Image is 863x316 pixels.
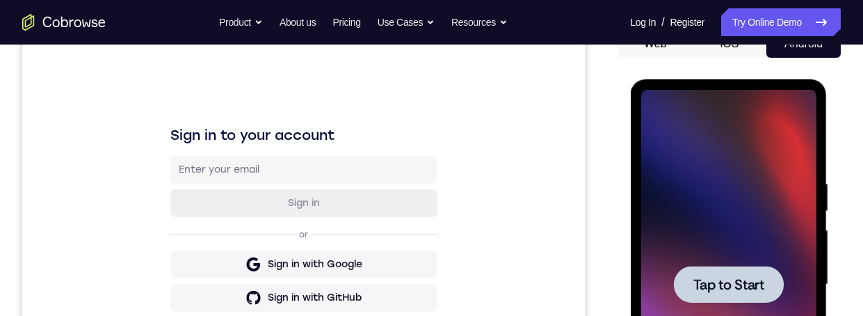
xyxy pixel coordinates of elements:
button: Sign in with Intercom [148,287,415,315]
a: Go to the home page [22,14,106,31]
button: Sign in [148,159,415,187]
a: Log In [630,8,656,36]
p: or [274,199,289,210]
button: Tap to Start [43,187,153,223]
span: Tap to Start [63,198,134,212]
div: Sign in with Google [245,228,340,242]
button: Sign in with Google [148,221,415,248]
h1: Sign in to your account [148,95,415,115]
a: Pricing [332,8,360,36]
a: About us [280,8,316,36]
button: Resources [451,8,508,36]
div: Sign in with Intercom [240,294,345,308]
div: Sign in with GitHub [245,261,339,275]
span: / [661,14,664,31]
button: Sign in with GitHub [148,254,415,282]
button: Use Cases [378,8,435,36]
a: Try Online Demo [721,8,841,36]
button: Product [219,8,263,36]
a: Register [670,8,704,36]
input: Enter your email [156,133,407,147]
